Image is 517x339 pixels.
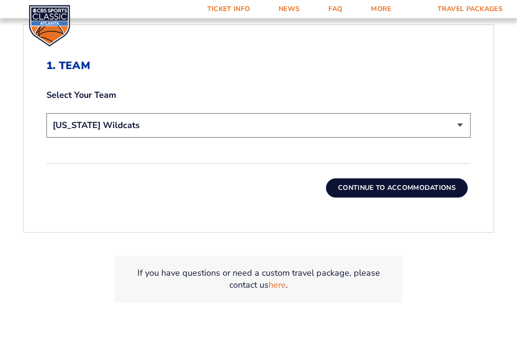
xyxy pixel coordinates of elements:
[326,178,468,198] button: Continue To Accommodations
[29,5,70,47] img: CBS Sports Classic
[269,279,286,291] a: here
[46,59,471,72] h2: 1. Team
[46,89,471,101] label: Select Your Team
[126,267,391,291] p: If you have questions or need a custom travel package, please contact us .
